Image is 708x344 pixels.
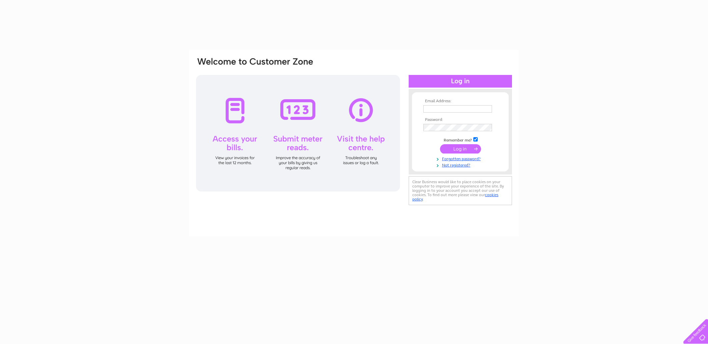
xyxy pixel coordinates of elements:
div: Clear Business would like to place cookies on your computer to improve your experience of the sit... [409,176,512,205]
th: Password: [422,118,499,122]
td: Remember me? [422,136,499,143]
a: Not registered? [423,162,499,168]
a: Forgotten password? [423,155,499,162]
th: Email Address: [422,99,499,104]
input: Submit [440,144,481,154]
a: cookies policy [412,192,498,201]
